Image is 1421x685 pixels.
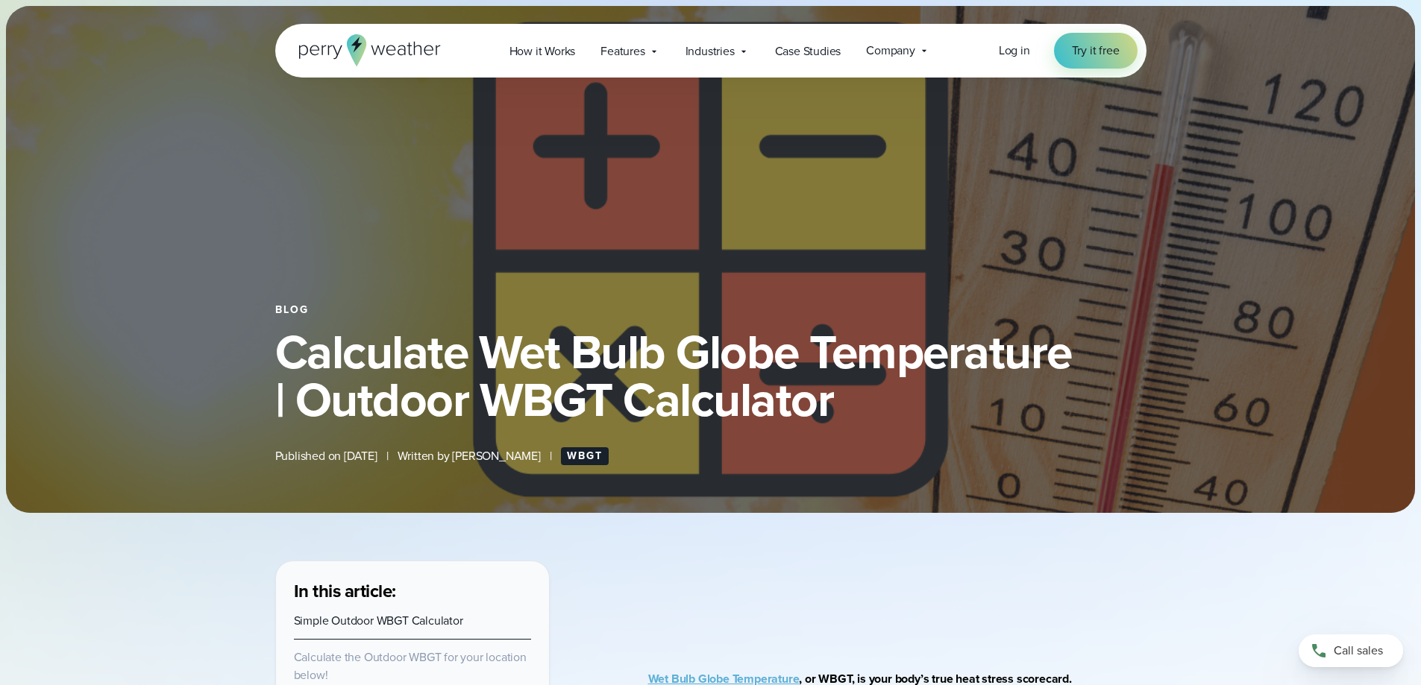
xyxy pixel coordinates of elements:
span: | [550,447,552,465]
a: Simple Outdoor WBGT Calculator [294,612,463,629]
span: Try it free [1072,42,1120,60]
span: Industries [686,42,735,60]
a: How it Works [497,36,589,66]
span: Case Studies [775,42,841,60]
h3: In this article: [294,579,531,603]
span: Company [866,42,915,60]
iframe: WBGT Explained: Listen as we break down all you need to know about WBGT Video [691,561,1102,622]
span: Log in [999,42,1030,59]
span: How it Works [509,42,576,60]
div: Blog [275,304,1146,316]
a: Case Studies [762,36,854,66]
a: Log in [999,42,1030,60]
span: | [386,447,389,465]
a: Calculate the Outdoor WBGT for your location below! [294,648,527,684]
a: Try it free [1054,33,1138,69]
span: Features [600,42,644,60]
a: Call sales [1299,634,1403,667]
span: Published on [DATE] [275,447,377,465]
h1: Calculate Wet Bulb Globe Temperature | Outdoor WBGT Calculator [275,328,1146,423]
a: WBGT [561,447,609,465]
span: Call sales [1334,642,1383,660]
span: Written by [PERSON_NAME] [398,447,541,465]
